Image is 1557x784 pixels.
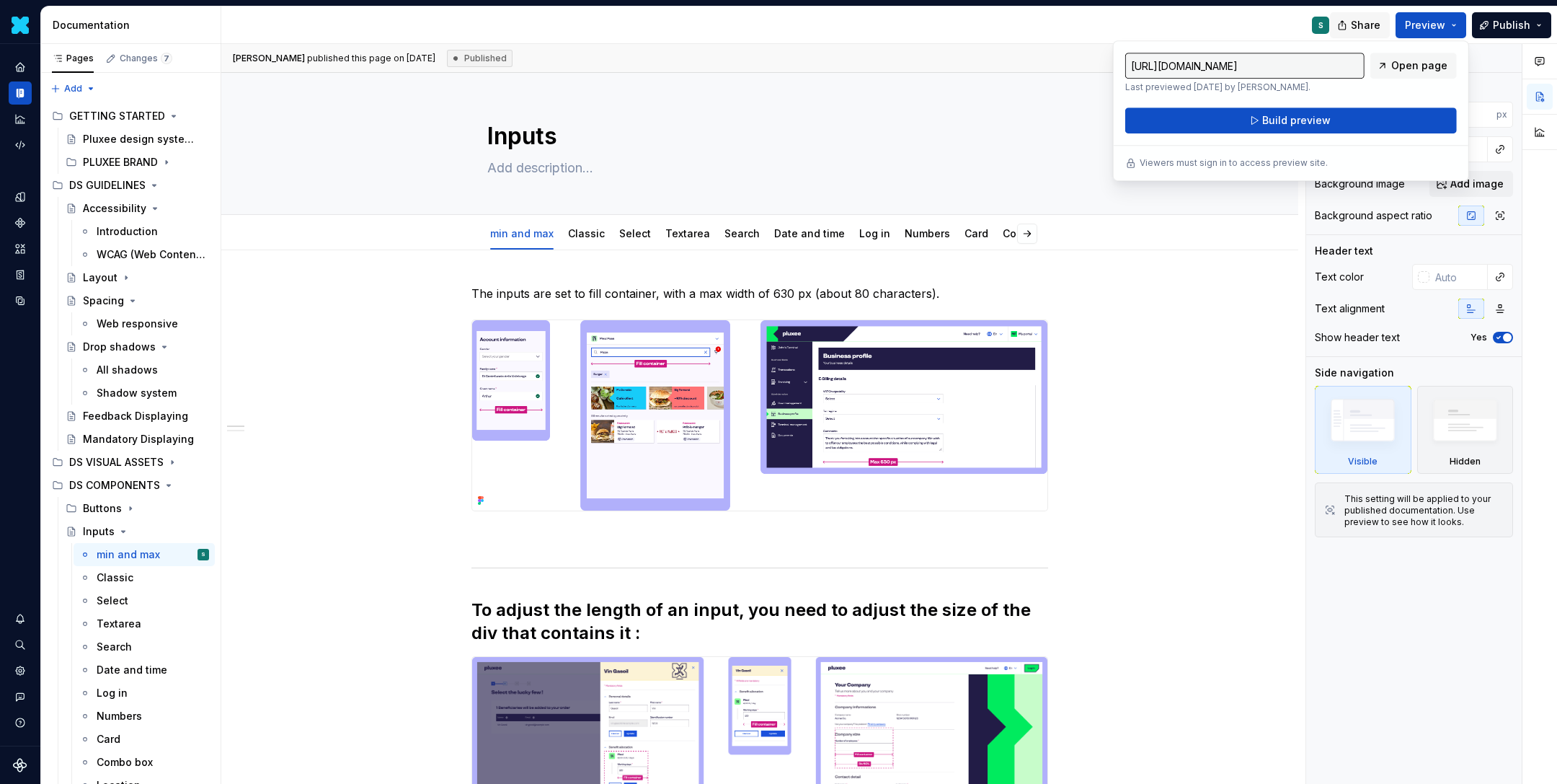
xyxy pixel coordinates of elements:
[233,53,435,64] span: published this page on [DATE]
[1429,171,1513,197] button: Add image
[97,755,153,770] div: Combo box
[9,633,32,656] button: Search ⌘K
[1318,19,1323,31] div: S
[201,547,205,562] div: S
[74,543,215,566] a: min and maxS
[613,218,657,248] div: Select
[9,263,32,286] a: Storybook stories
[9,607,32,630] button: Notifications
[9,107,32,131] a: Analytics
[9,211,32,234] a: Components
[83,409,188,423] div: Feedback Displaying
[471,599,1048,645] h2: To adjust the length of an input, you need to adjust the size of the div that contains it :
[60,335,215,358] a: Drop shadows
[60,197,215,220] a: Accessibility
[83,270,117,285] div: Layout
[97,247,206,262] div: WCAG (Web Content Accessibility Guidelines)
[1344,493,1504,528] div: This setting will be applied to your published documentation. Use preview to see how it looks.
[60,289,215,312] a: Spacing
[1470,332,1487,343] label: Yes
[60,405,215,428] a: Feedback Displaying
[1125,82,1365,93] p: Last previewed [DATE] by [PERSON_NAME].
[9,185,32,208] div: Design tokens
[1417,386,1514,474] div: Hidden
[120,53,172,64] div: Changes
[97,224,158,239] div: Introduction
[46,174,215,197] div: DS GUIDELINES
[64,83,82,94] span: Add
[768,218,851,248] div: Date and time
[1315,177,1405,191] div: Background image
[774,227,845,239] a: Date and time
[97,317,178,331] div: Web responsive
[1348,456,1378,467] div: Visible
[1351,18,1380,32] span: Share
[1429,264,1488,290] input: Auto
[471,285,1048,302] p: The inputs are set to fill container, with a max width of 630 px (about 80 characters).
[1125,107,1457,133] button: Build preview
[74,659,215,682] a: Date and time
[9,82,32,105] a: Documentation
[660,218,716,248] div: Textarea
[74,220,215,243] a: Introduction
[74,566,215,589] a: Classic
[97,709,142,723] div: Numbers
[60,151,215,174] div: PLUXEE BRAND
[74,382,215,405] a: Shadow system
[853,218,896,248] div: Log in
[97,386,177,400] div: Shadow system
[74,312,215,335] a: Web responsive
[1315,301,1385,316] div: Text alignment
[472,320,1047,511] img: 9b8450ae-5d6a-4071-9db6-97b72e3c5062.png
[665,227,710,239] a: Textarea
[74,705,215,728] a: Numbers
[74,635,215,659] a: Search
[69,109,165,123] div: GETTING STARTED
[83,155,158,169] div: PLUXEE BRAND
[859,227,890,239] a: Log in
[490,227,554,239] a: min and max
[1262,113,1331,128] span: Build preview
[1396,12,1466,38] button: Preview
[52,53,94,64] div: Pages
[1472,12,1551,38] button: Publish
[1315,270,1364,284] div: Text color
[12,17,29,34] img: 8442b5b3-d95e-456d-8131-d61e917d6403.png
[74,751,215,774] a: Combo box
[1330,12,1390,38] button: Share
[60,266,215,289] a: Layout
[1140,157,1328,169] p: Viewers must sign in to access preview site.
[447,50,513,67] div: Published
[619,227,651,239] a: Select
[724,227,760,239] a: Search
[46,451,215,474] div: DS VISUAL ASSETS
[1496,109,1507,120] p: px
[997,218,1065,248] div: Combo box
[83,524,115,539] div: Inputs
[484,119,1029,154] textarea: Inputs
[69,478,160,493] div: DS COMPONENTS
[9,133,32,157] div: Code automation
[97,686,128,700] div: Log in
[161,53,172,64] span: 7
[60,520,215,543] a: Inputs
[13,758,27,772] svg: Supernova Logo
[9,289,32,312] a: Data sources
[1315,244,1373,258] div: Header text
[1391,58,1447,73] span: Open page
[83,340,156,354] div: Drop shadows
[97,594,128,608] div: Select
[1450,456,1481,467] div: Hidden
[899,218,956,248] div: Numbers
[9,56,32,79] a: Home
[74,612,215,635] a: Textarea
[1003,227,1059,239] a: Combo box
[83,201,146,216] div: Accessibility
